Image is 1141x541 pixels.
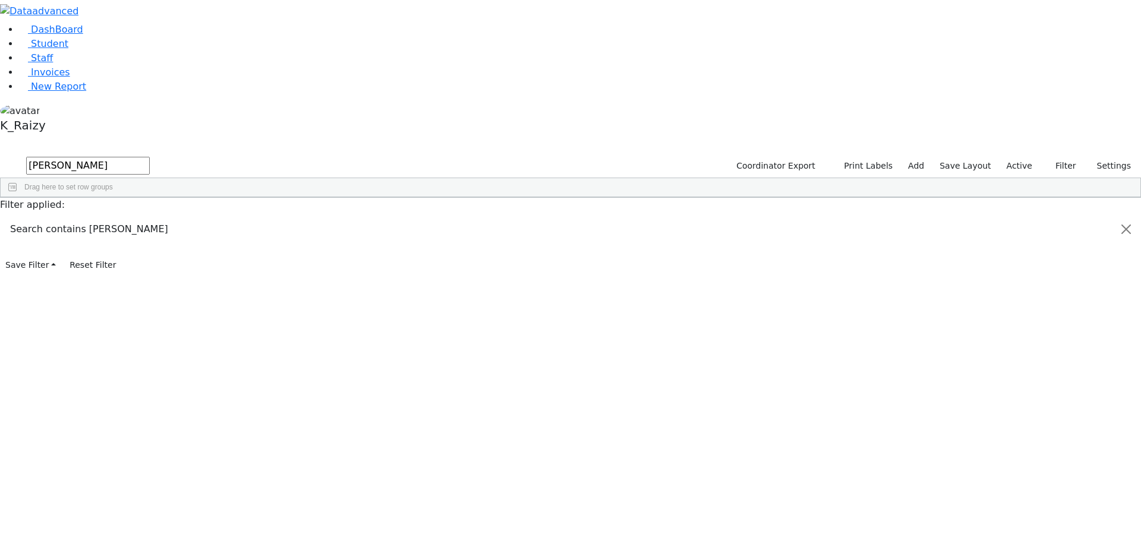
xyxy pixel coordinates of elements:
button: Print Labels [830,157,898,175]
span: DashBoard [31,24,83,35]
span: Invoices [31,67,70,78]
a: Staff [19,52,53,64]
button: Save Layout [934,157,996,175]
span: Staff [31,52,53,64]
button: Filter [1040,157,1082,175]
a: Student [19,38,68,49]
button: Close [1112,213,1140,246]
a: DashBoard [19,24,83,35]
label: Active [1001,157,1038,175]
button: Settings [1082,157,1136,175]
a: Invoices [19,67,70,78]
button: Coordinator Export [729,157,821,175]
input: Search [26,157,150,175]
a: Add [903,157,929,175]
span: Drag here to set row groups [24,183,113,191]
a: New Report [19,81,86,92]
span: New Report [31,81,86,92]
span: Student [31,38,68,49]
button: Reset Filter [64,256,121,274]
